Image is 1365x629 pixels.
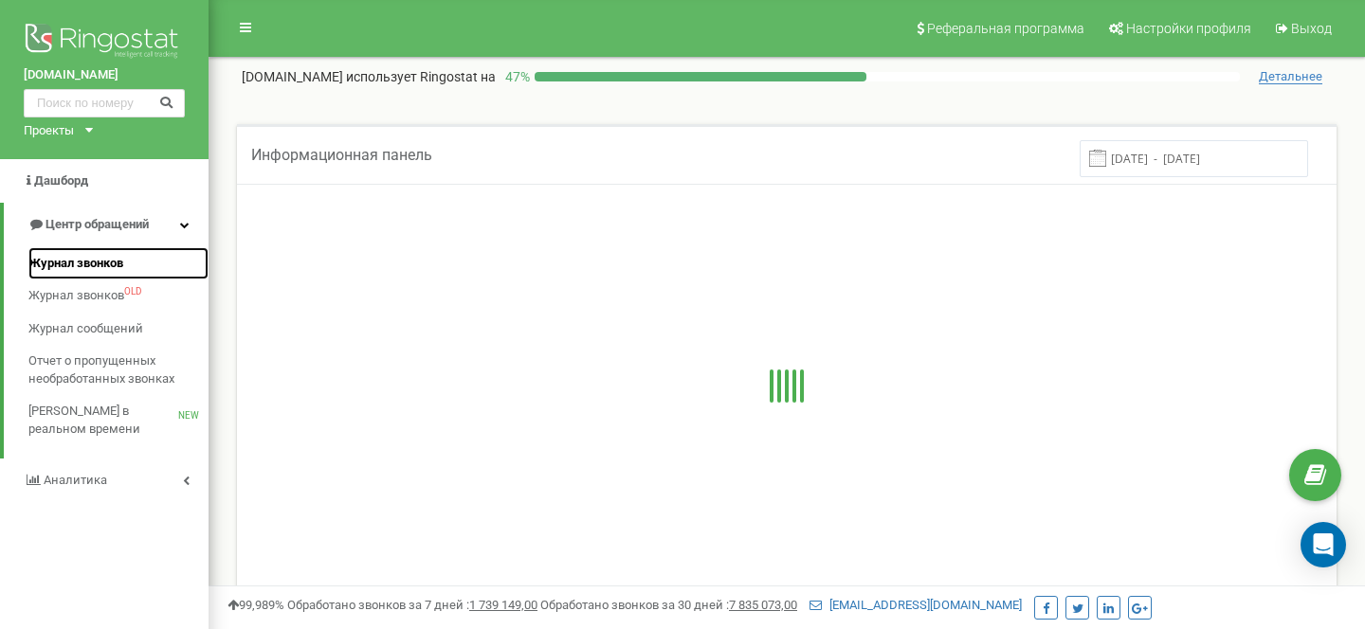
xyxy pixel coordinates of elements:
[28,345,209,395] a: Отчет о пропущенных необработанных звонках
[1301,522,1346,567] div: Open Intercom Messenger
[28,395,209,445] a: [PERSON_NAME] в реальном времениNEW
[28,255,123,273] span: Журнал звонков
[4,203,209,247] a: Центр обращений
[34,173,88,188] span: Дашборд
[346,69,496,84] span: использует Ringostat на
[28,313,209,346] a: Журнал сообщений
[24,89,185,117] input: Поиск по номеру
[28,403,178,438] span: [PERSON_NAME] в реальном времени
[242,67,496,86] p: [DOMAIN_NAME]
[28,279,209,313] a: Журнал звонковOLD
[1291,21,1332,36] span: Выход
[1126,21,1251,36] span: Настройки профиля
[540,598,797,612] span: Обработано звонков за 30 дней :
[287,598,537,612] span: Обработано звонков за 7 дней :
[729,598,797,612] u: 7 835 073,00
[469,598,537,612] u: 1 739 149,00
[24,19,185,66] img: Ringostat logo
[810,598,1022,612] a: [EMAIL_ADDRESS][DOMAIN_NAME]
[28,287,124,305] span: Журнал звонков
[45,217,149,231] span: Центр обращений
[24,66,185,84] a: [DOMAIN_NAME]
[927,21,1084,36] span: Реферальная программа
[227,598,284,612] span: 99,989%
[24,122,74,140] div: Проекты
[28,352,199,387] span: Отчет о пропущенных необработанных звонках
[28,320,143,338] span: Журнал сообщений
[44,473,107,487] span: Аналитика
[496,67,535,86] p: 47 %
[251,146,432,164] span: Информационная панель
[1259,69,1322,84] span: Детальнее
[28,247,209,280] a: Журнал звонков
